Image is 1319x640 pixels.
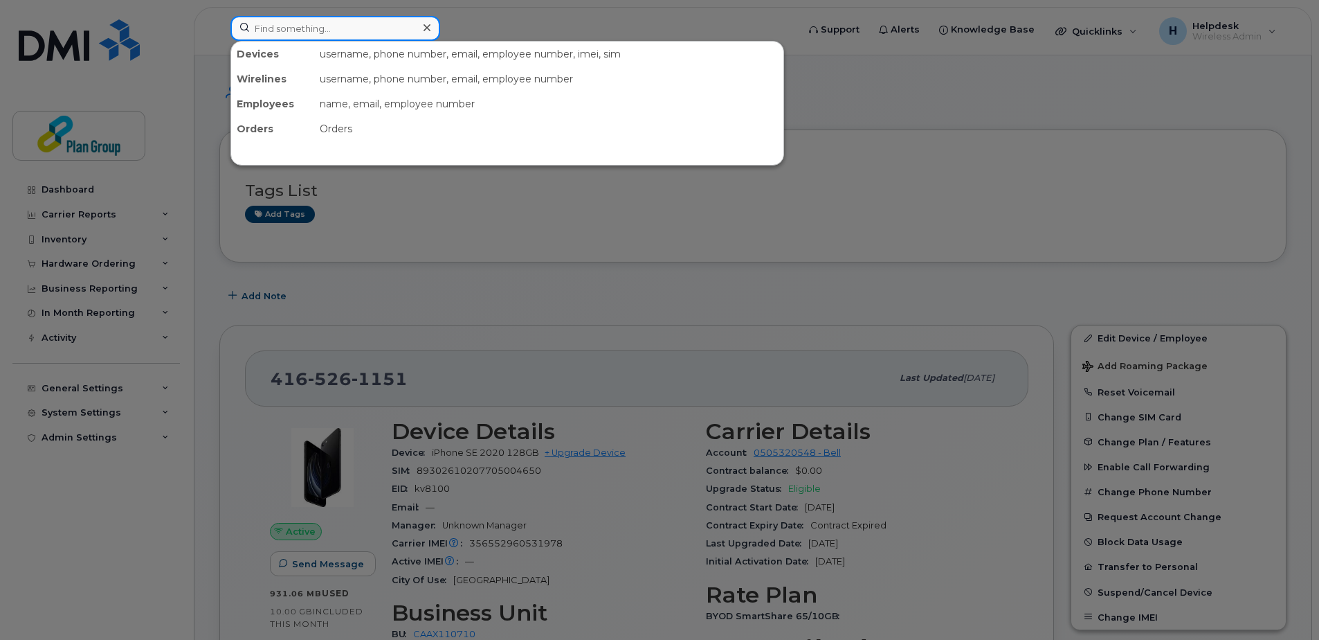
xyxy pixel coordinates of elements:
div: username, phone number, email, employee number [314,66,783,91]
div: Wirelines [231,66,314,91]
div: Orders [314,116,783,141]
div: Employees [231,91,314,116]
div: Devices [231,42,314,66]
div: Orders [231,116,314,141]
div: name, email, employee number [314,91,783,116]
div: username, phone number, email, employee number, imei, sim [314,42,783,66]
